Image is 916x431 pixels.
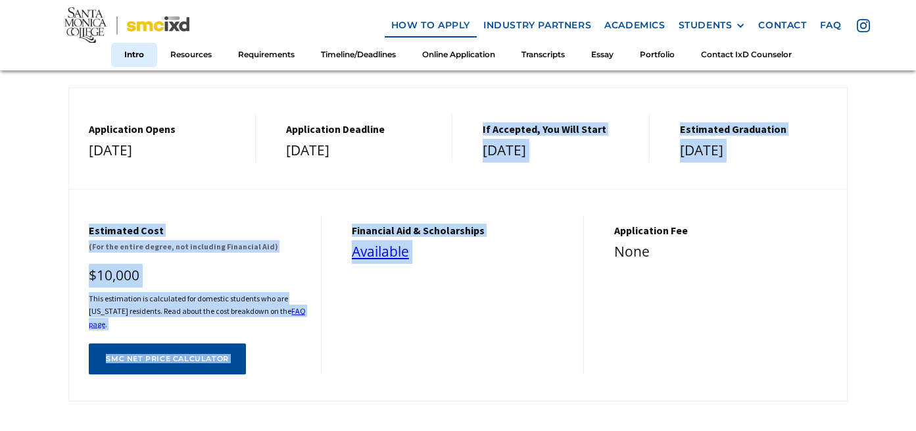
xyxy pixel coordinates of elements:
div: [DATE] [483,139,636,163]
div: STUDENTS [679,20,733,31]
img: icon - instagram [857,19,870,32]
h5: Application Opens [89,123,242,136]
div: [DATE] [89,139,242,163]
h5: Application Fee [614,224,833,237]
a: FAQ page [89,306,306,328]
a: Requirements [225,43,308,67]
a: Academics [598,13,671,38]
div: SMC net price calculator [106,355,228,363]
div: STUDENTS [679,20,746,31]
h5: Application Deadline [286,123,439,136]
img: Santa Monica College - SMC IxD logo [64,7,189,43]
a: Transcripts [508,43,578,67]
h5: financial aid & Scholarships [352,224,570,237]
a: faq [813,13,848,38]
a: Intro [111,43,157,67]
h5: Estimated cost [89,224,307,237]
a: Essay [578,43,627,67]
h6: (For the entire degree, not including Financial Aid) [89,240,307,253]
a: Online Application [409,43,508,67]
div: [DATE] [286,139,439,163]
a: contact [752,13,813,38]
h5: If Accepted, You Will Start [483,123,636,136]
a: Contact IxD Counselor [688,43,805,67]
a: how to apply [385,13,477,38]
a: Timeline/Deadlines [308,43,409,67]
a: SMC net price calculator [89,343,245,374]
a: Available [352,242,409,261]
h5: estimated graduation [680,123,834,136]
h6: This estimation is calculated for domestic students who are [US_STATE] residents. Read about the ... [89,292,307,330]
a: Portfolio [627,43,688,67]
a: Resources [157,43,225,67]
div: $10,000 [89,264,307,288]
div: [DATE] [680,139,834,163]
div: None [614,240,833,264]
a: industry partners [477,13,598,38]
